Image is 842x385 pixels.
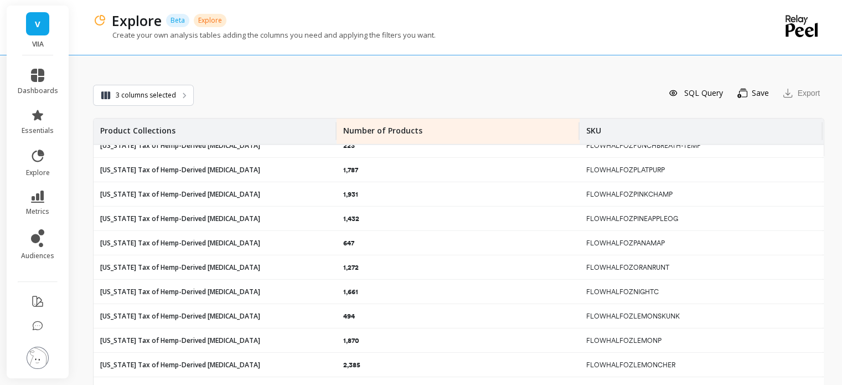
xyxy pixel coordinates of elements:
[27,347,49,369] img: profile picture
[343,263,359,272] p: 1,272
[100,336,260,345] p: [US_STATE] Tax of Hemp-Derived [MEDICAL_DATA]
[93,14,106,27] img: header icon
[100,263,260,272] p: [US_STATE] Tax of Hemp-Derived [MEDICAL_DATA]
[21,251,54,260] span: audiences
[343,239,354,248] p: 647
[586,119,601,136] p: SKU
[343,166,358,174] p: 1,787
[684,88,723,98] span: SQL Query
[343,119,422,136] p: Number of Products
[586,239,667,248] p: FLOWHALFOZPANAMAP
[343,312,355,321] p: 494
[100,312,260,321] p: [US_STATE] Tax of Hemp-Derived [MEDICAL_DATA]
[343,141,355,150] p: 223
[732,84,774,102] button: Save
[343,190,358,199] p: 1,931
[586,288,661,296] p: FLOWHALFOZNIGHTC
[586,312,682,321] p: FLOWHALFOZLEMONSKUNK
[100,141,260,150] p: [US_STATE] Tax of Hemp-Derived [MEDICAL_DATA]
[26,168,50,177] span: explore
[343,336,359,345] p: 1,870
[22,126,54,135] span: essentials
[343,288,358,296] p: 1,661
[100,239,260,248] p: [US_STATE] Tax of Hemp-Derived [MEDICAL_DATA]
[18,40,58,49] p: VIIA
[586,336,664,345] p: FLOWHALFOZLEMONP
[586,214,680,223] p: FLOWHALFOZPINEAPPLEOG
[586,361,678,369] p: FLOWHALFOZLEMONCHER
[166,14,189,27] p: Beta
[586,263,671,272] p: FLOWHALFOZORANRUNT
[26,207,49,216] span: metrics
[663,84,729,102] button: SQL Query
[586,141,703,150] p: FLOWHALFOZPUNCHBREATH-TEMP
[343,214,359,223] p: 1,432
[18,86,58,95] span: dashboards
[100,288,260,296] p: [US_STATE] Tax of Hemp-Derived [MEDICAL_DATA]
[93,85,194,106] button: 3 columns selected
[343,361,360,369] p: 2,385
[100,166,260,174] p: [US_STATE] Tax of Hemp-Derived [MEDICAL_DATA]
[586,190,675,199] p: FLOWHALFOZPINKCHAMP
[100,214,260,223] p: [US_STATE] Tax of Hemp-Derived [MEDICAL_DATA]
[586,166,667,174] p: FLOWHALFOZPLATPURP
[100,119,175,136] p: Product Collections
[752,88,769,98] span: Save
[93,30,436,40] p: Create your own analysis tables adding the columns you need and applying the filters you want.
[100,361,260,369] p: [US_STATE] Tax of Hemp-Derived [MEDICAL_DATA]
[100,190,260,199] p: [US_STATE] Tax of Hemp-Derived [MEDICAL_DATA]
[116,90,176,101] span: 3 columns selected
[112,11,162,30] p: Explore
[194,14,226,27] p: Explore
[35,18,40,30] span: V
